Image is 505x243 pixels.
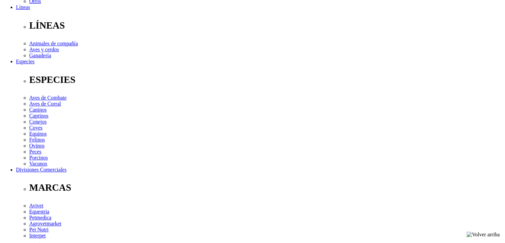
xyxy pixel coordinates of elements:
p: ESPECIES [29,74,502,85]
a: Aves y cerdos [29,47,59,52]
iframe: Brevo live chat [3,171,115,240]
a: Especies [16,59,35,64]
p: LÍNEAS [29,20,502,31]
a: Aves de Corral [29,101,61,107]
a: Líneas [16,4,30,10]
a: Peces [29,149,41,154]
p: MARCAS [29,182,502,193]
a: Conejos [29,119,46,124]
a: Aves de Combate [29,95,67,101]
a: Porcinos [29,155,48,160]
a: Equinos [29,131,46,136]
a: Animales de compañía [29,41,78,46]
a: Cuyes [29,125,42,130]
a: Vacunos [29,161,47,166]
a: Caninos [29,107,46,113]
a: Divisiones Comerciales [16,167,66,172]
a: Caprinos [29,113,48,119]
a: Felinos [29,137,45,142]
a: Ovinos [29,143,44,148]
a: Ganadería [29,53,51,58]
img: Volver arriba [466,232,500,238]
